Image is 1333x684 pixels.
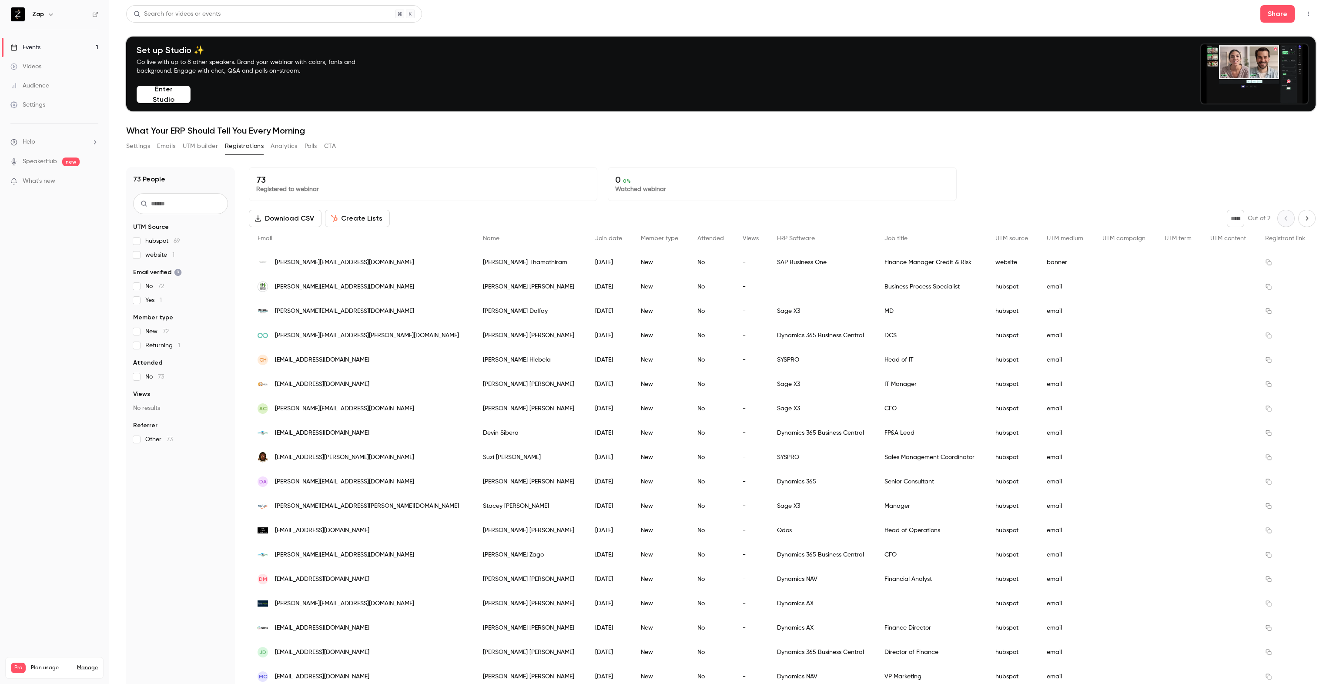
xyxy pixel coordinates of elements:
[145,435,173,444] span: Other
[876,518,986,543] div: Head of Operations
[259,673,267,681] span: MC
[1038,543,1094,567] div: email
[734,323,768,348] div: -
[474,372,586,396] div: [PERSON_NAME] [PERSON_NAME]
[324,139,336,153] button: CTA
[586,616,632,640] div: [DATE]
[133,359,162,367] span: Attended
[275,453,414,462] span: [EMAIL_ADDRESS][PERSON_NAME][DOMAIN_NAME]
[768,591,876,616] div: Dynamics AX
[167,436,173,443] span: 73
[734,250,768,275] div: -
[258,282,268,292] img: mcis.on.ca
[133,421,157,430] span: Referrer
[474,396,586,421] div: [PERSON_NAME] [PERSON_NAME]
[23,177,55,186] span: What's new
[157,139,175,153] button: Emails
[10,101,45,109] div: Settings
[474,445,586,469] div: Suzi [PERSON_NAME]
[1038,299,1094,323] div: email
[275,599,414,608] span: [PERSON_NAME][EMAIL_ADDRESS][DOMAIN_NAME]
[689,494,734,518] div: No
[632,640,689,664] div: New
[145,251,174,259] span: website
[258,235,272,241] span: Email
[586,348,632,372] div: [DATE]
[474,275,586,299] div: [PERSON_NAME] [PERSON_NAME]
[734,275,768,299] div: -
[689,640,734,664] div: No
[133,223,169,231] span: UTM Source
[1038,372,1094,396] div: email
[987,591,1038,616] div: hubspot
[689,372,734,396] div: No
[126,125,1316,136] h1: What Your ERP Should Tell You Every Morning
[632,348,689,372] div: New
[987,616,1038,640] div: hubspot
[734,616,768,640] div: -
[632,250,689,275] div: New
[145,282,164,291] span: No
[183,139,218,153] button: UTM builder
[1038,469,1094,494] div: email
[10,43,40,52] div: Events
[1038,518,1094,543] div: email
[1038,323,1094,348] div: email
[474,421,586,445] div: Devin Sibera
[1265,235,1305,241] span: Registrant link
[586,518,632,543] div: [DATE]
[586,567,632,591] div: [DATE]
[987,640,1038,664] div: hubspot
[632,421,689,445] div: New
[586,323,632,348] div: [DATE]
[145,327,169,336] span: New
[734,543,768,567] div: -
[1210,235,1246,241] span: UTM content
[474,250,586,275] div: [PERSON_NAME] Thamothiram
[258,308,268,314] img: takamaka.sc
[258,379,268,389] img: cymot.com
[586,469,632,494] div: [DATE]
[275,477,414,486] span: [PERSON_NAME][EMAIL_ADDRESS][DOMAIN_NAME]
[734,469,768,494] div: -
[768,543,876,567] div: Dynamics 365 Business Central
[734,640,768,664] div: -
[641,235,678,241] span: Member type
[987,469,1038,494] div: hubspot
[876,299,986,323] div: MD
[689,543,734,567] div: No
[734,445,768,469] div: -
[11,7,25,21] img: Zap
[275,648,369,657] span: [EMAIL_ADDRESS][DOMAIN_NAME]
[768,299,876,323] div: Sage X3
[987,323,1038,348] div: hubspot
[474,567,586,591] div: [PERSON_NAME] [PERSON_NAME]
[1038,640,1094,664] div: email
[768,250,876,275] div: SAP Business One
[259,478,267,486] span: DA
[31,664,72,671] span: Plan usage
[768,616,876,640] div: Dynamics AX
[987,396,1038,421] div: hubspot
[689,567,734,591] div: No
[474,640,586,664] div: [PERSON_NAME] [PERSON_NAME]
[632,591,689,616] div: New
[768,567,876,591] div: Dynamics NAV
[632,445,689,469] div: New
[305,139,317,153] button: Polls
[258,527,268,533] img: cbco.beer
[987,250,1038,275] div: website
[160,297,162,303] span: 1
[632,323,689,348] div: New
[1038,250,1094,275] div: banner
[689,616,734,640] div: No
[987,372,1038,396] div: hubspot
[145,372,164,381] span: No
[483,235,499,241] span: Name
[225,139,264,153] button: Registrations
[586,494,632,518] div: [DATE]
[23,157,57,166] a: SpeakerHub
[275,307,414,316] span: [PERSON_NAME][EMAIL_ADDRESS][DOMAIN_NAME]
[876,567,986,591] div: Financial Analyst
[1248,214,1270,223] p: Out of 2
